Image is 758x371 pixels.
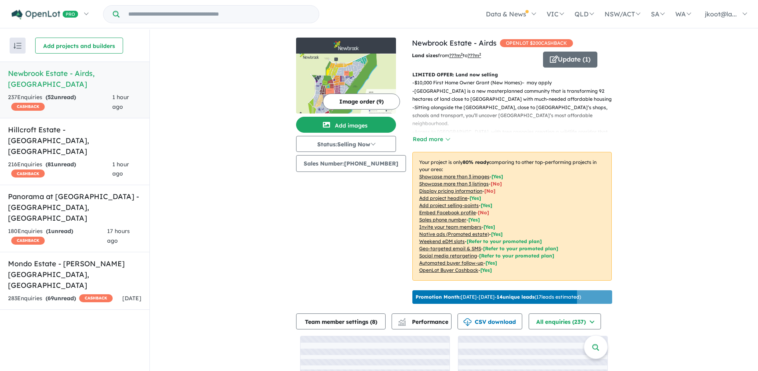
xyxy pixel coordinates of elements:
span: [Refer to your promoted plan] [467,238,542,244]
button: Performance [392,313,452,329]
span: 1 [48,227,51,235]
span: 1 hour ago [112,161,129,178]
p: - Sitting alongside the [GEOGRAPHIC_DATA], close to [GEOGRAPHIC_DATA]’s shops, schools and transp... [412,104,618,128]
u: Add project selling-points [419,202,479,208]
sup: 2 [461,52,463,56]
span: 81 [48,161,54,168]
u: Embed Facebook profile [419,209,476,215]
u: Sales phone number [419,217,466,223]
u: Social media retargeting [419,253,477,259]
span: CASHBACK [11,103,45,111]
strong: ( unread) [46,94,76,101]
button: Image order (9) [323,94,400,110]
span: [DATE] [122,295,141,302]
button: Team member settings (8) [296,313,386,329]
span: [ Yes ] [483,224,495,230]
img: Openlot PRO Logo White [12,10,78,20]
span: [Refer to your promoted plan] [479,253,554,259]
p: - Access to [GEOGRAPHIC_DATA], with tree canopies creating a wildlife corridor that connects to [... [412,128,618,144]
span: [ Yes ] [491,174,503,180]
u: OpenLot Buyer Cashback [419,267,478,273]
div: 216 Enquir ies [8,160,112,179]
span: 17 hours ago [107,227,130,244]
span: jkoot@la... [705,10,737,18]
span: 52 [48,94,54,101]
u: Invite your team members [419,224,481,230]
span: [ Yes ] [470,195,481,201]
b: 14 unique leads [497,294,535,300]
span: to [463,52,481,58]
p: [DATE] - [DATE] - ( 17 leads estimated) [416,293,581,301]
div: 237 Enquir ies [8,93,112,112]
img: Newbrook Estate - Airds [296,54,396,114]
span: 8 [372,318,375,325]
u: ??? m [449,52,463,58]
span: CASHBACK [11,170,45,178]
strong: ( unread) [46,161,76,168]
span: CASHBACK [79,294,113,302]
span: [ No ] [491,181,502,187]
span: OPENLOT $ 200 CASHBACK [500,39,573,47]
span: [Refer to your promoted plan] [483,245,558,251]
img: line-chart.svg [398,318,406,323]
div: 283 Enquir ies [8,294,113,303]
strong: ( unread) [46,295,76,302]
span: [Yes] [491,231,503,237]
b: 80 % ready [463,159,489,165]
span: [ Yes ] [481,202,492,208]
p: from [412,52,537,60]
u: Automated buyer follow-up [419,260,483,266]
h5: Hillcroft Estate - [GEOGRAPHIC_DATA] , [GEOGRAPHIC_DATA] [8,124,141,157]
h5: Mondo Estate - [PERSON_NAME][GEOGRAPHIC_DATA] , [GEOGRAPHIC_DATA] [8,258,141,291]
span: CASHBACK [11,237,45,245]
p: LIMITED OFFER: Land now selling [412,71,612,79]
u: Display pricing information [419,188,482,194]
a: Newbrook Estate - Airds LogoNewbrook Estate - Airds [296,38,396,114]
span: [ Yes ] [468,217,480,223]
strong: ( unread) [46,227,73,235]
div: 180 Enquir ies [8,227,107,246]
button: Sales Number:[PHONE_NUMBER] [296,155,406,172]
u: ???m [468,52,481,58]
u: Add project headline [419,195,468,201]
span: [ No ] [484,188,495,194]
img: bar-chart.svg [398,321,406,326]
p: - [GEOGRAPHIC_DATA] is a new masterplanned community that is transforming 92 hectares of land clo... [412,87,618,104]
button: Read more [412,135,450,144]
button: Update (1) [543,52,597,68]
button: All enquiries (237) [529,313,601,329]
u: Weekend eDM slots [419,238,465,244]
span: 69 [48,295,54,302]
p: - $10,000 First Home Owner Grant (New Homes)~ may apply [412,79,618,87]
button: Add images [296,117,396,133]
b: Land sizes [412,52,438,58]
u: Showcase more than 3 images [419,174,489,180]
span: Performance [399,318,448,325]
h5: Panorama at [GEOGRAPHIC_DATA] - [GEOGRAPHIC_DATA] , [GEOGRAPHIC_DATA] [8,191,141,223]
button: Status:Selling Now [296,136,396,152]
h5: Newbrook Estate - Airds , [GEOGRAPHIC_DATA] [8,68,141,90]
img: download icon [464,318,472,326]
button: Add projects and builders [35,38,123,54]
img: sort.svg [14,43,22,49]
img: Newbrook Estate - Airds Logo [299,41,393,50]
sup: 2 [479,52,481,56]
span: [Yes] [480,267,492,273]
u: Geo-targeted email & SMS [419,245,481,251]
u: Showcase more than 3 listings [419,181,489,187]
p: Your project is only comparing to other top-performing projects in your area: - - - - - - - - - -... [412,152,612,281]
b: Promotion Month: [416,294,461,300]
input: Try estate name, suburb, builder or developer [121,6,317,23]
span: [ No ] [478,209,489,215]
span: [Yes] [485,260,497,266]
span: 1 hour ago [112,94,129,110]
button: CSV download [458,313,522,329]
u: Native ads (Promoted estate) [419,231,489,237]
a: Newbrook Estate - Airds [412,38,497,48]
